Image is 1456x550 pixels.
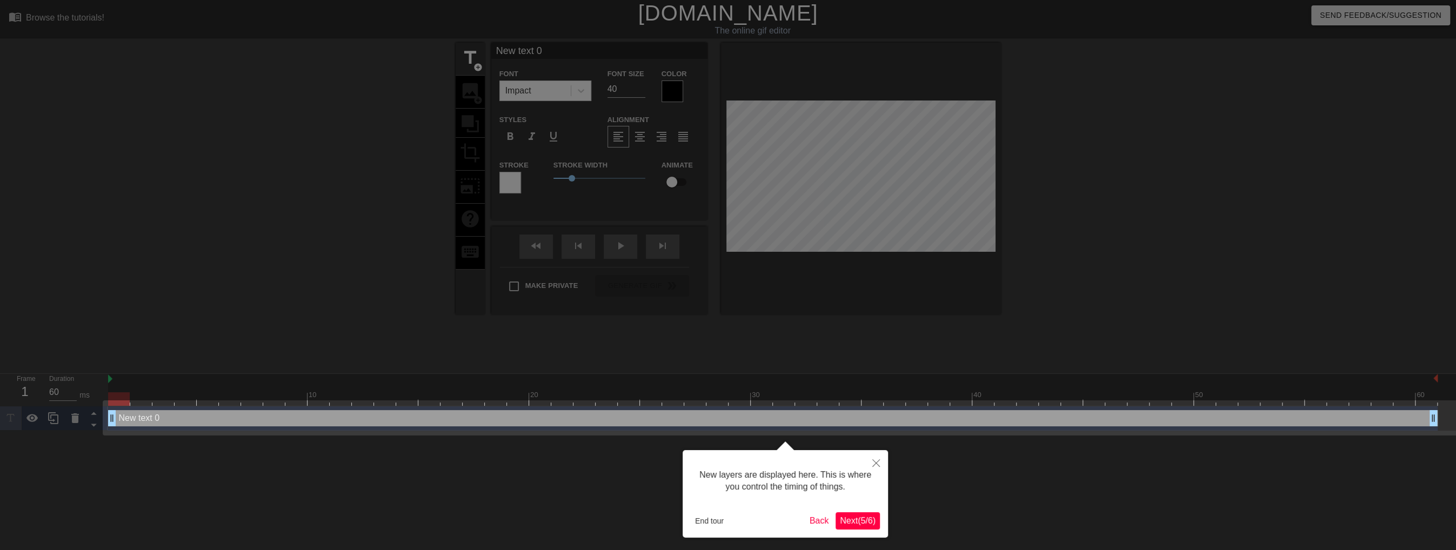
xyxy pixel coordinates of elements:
[691,513,728,529] button: End tour
[691,458,880,504] div: New layers are displayed here. This is where you control the timing of things.
[864,450,888,475] button: Close
[805,512,833,529] button: Back
[840,516,876,525] span: Next ( 5 / 6 )
[836,512,880,529] button: Next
